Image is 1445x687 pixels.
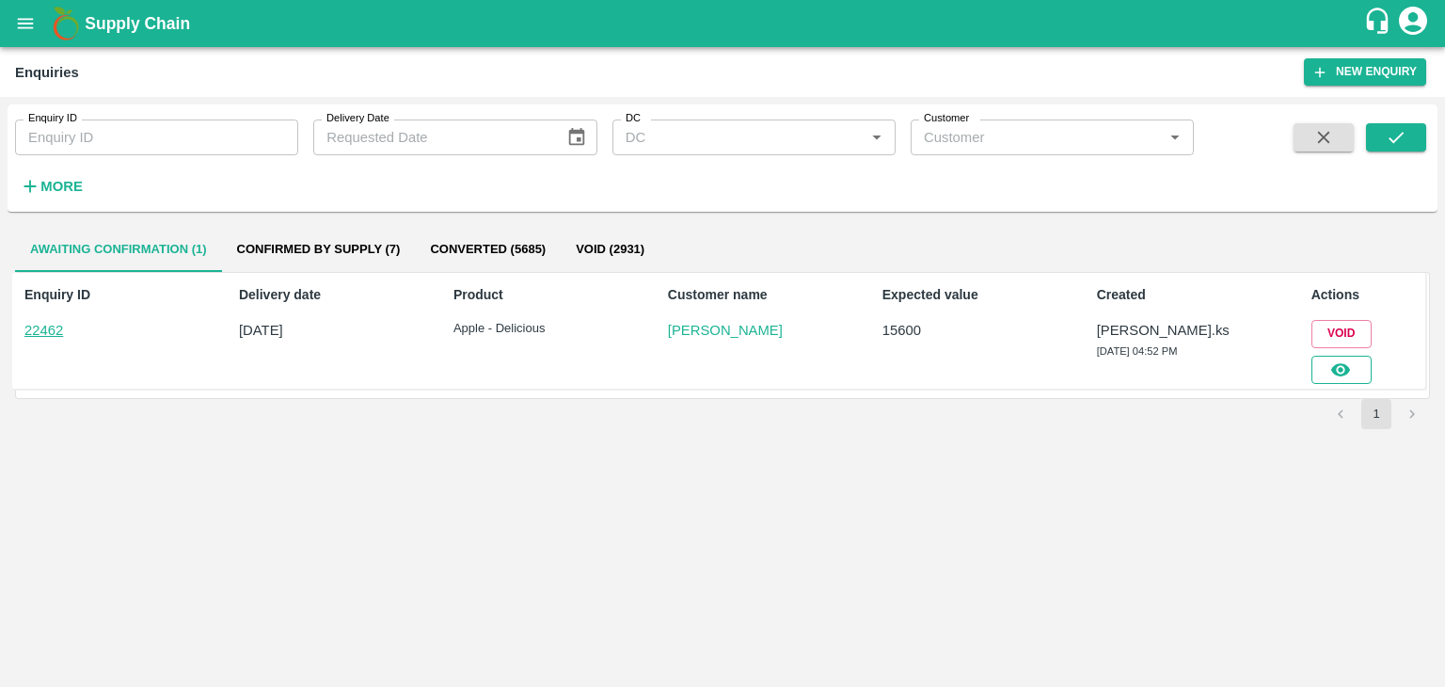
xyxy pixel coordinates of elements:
p: [PERSON_NAME].ks [1097,320,1206,341]
p: Created [1097,285,1206,305]
p: Expected value [882,285,992,305]
button: Open [1163,125,1187,150]
p: Customer name [668,285,777,305]
p: Apple - Delicious [453,320,563,338]
a: [PERSON_NAME] [668,320,777,341]
p: [DATE] [239,320,348,341]
button: Awaiting confirmation (1) [15,227,222,272]
button: New Enquiry [1304,58,1426,86]
div: customer-support [1363,7,1396,40]
p: Delivery date [239,285,348,305]
button: Void [1311,320,1372,347]
label: Delivery Date [326,111,389,126]
div: Enquiries [15,60,79,85]
button: open drawer [4,2,47,45]
input: Customer [916,125,1157,150]
a: 22462 [24,323,63,338]
img: logo [47,5,85,42]
button: Void (2931) [561,227,659,272]
label: DC [626,111,641,126]
p: Actions [1311,285,1421,305]
input: Enquiry ID [15,120,298,155]
input: Requested Date [313,120,551,155]
button: Open [865,125,889,150]
p: Product [453,285,563,305]
button: More [15,170,87,202]
strong: More [40,179,83,194]
div: account of current user [1396,4,1430,43]
button: Choose date [559,120,595,155]
nav: pagination navigation [1323,399,1430,429]
span: [DATE] 04:52 PM [1097,345,1178,357]
p: Enquiry ID [24,285,134,305]
button: Converted (5685) [415,227,561,272]
b: Supply Chain [85,14,190,33]
label: Enquiry ID [28,111,77,126]
label: Customer [924,111,969,126]
input: DC [618,125,859,150]
a: Supply Chain [85,10,1363,37]
button: Confirmed by supply (7) [222,227,416,272]
p: 15600 [882,320,992,341]
button: page 1 [1361,399,1391,429]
